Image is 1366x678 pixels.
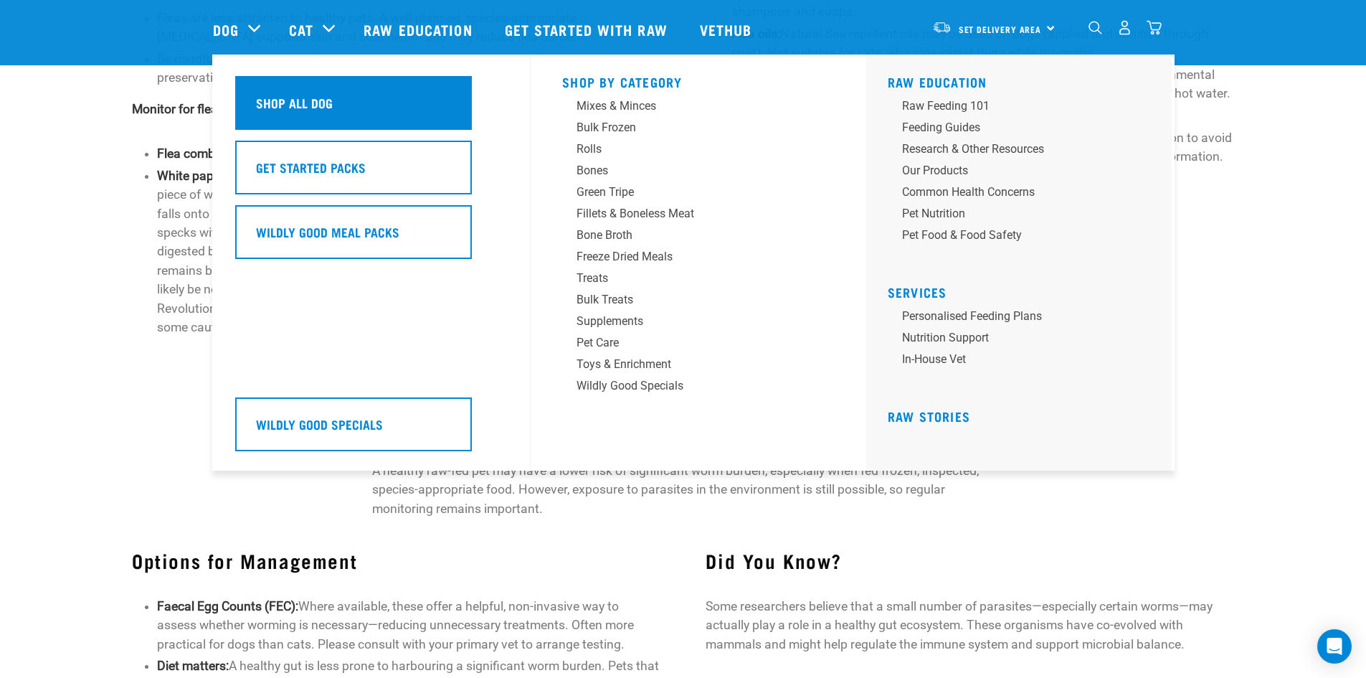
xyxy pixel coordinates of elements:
[888,285,1160,296] h5: Services
[902,184,1126,201] div: Common Health Concerns
[213,19,239,40] a: Dog
[902,141,1126,158] div: Research & Other Resources
[256,93,333,112] h5: Shop All Dog
[490,1,686,58] a: Get started with Raw
[157,146,235,161] strong: Flea combing:
[1317,629,1352,664] div: Open Intercom Messenger
[902,162,1126,179] div: Our Products
[888,227,1160,248] a: Pet Food & Food Safety
[577,205,800,222] div: Fillets & Boneless Meat
[888,98,1160,119] a: Raw Feeding 101
[577,184,800,201] div: Green Tripe
[132,102,275,116] strong: Monitor for fleas regularly
[562,162,835,184] a: Bones
[289,19,313,40] a: Cat
[562,227,835,248] a: Bone Broth
[888,329,1160,351] a: Nutrition Support
[157,599,298,613] strong: Faecal Egg Counts (FEC):
[562,205,835,227] a: Fillets & Boneless Meat
[235,141,508,205] a: Get Started Packs
[577,291,800,309] div: Bulk Treats
[888,351,1160,372] a: In-house vet
[157,659,229,673] strong: Diet matters:
[902,227,1126,244] div: Pet Food & Food Safety
[562,248,835,270] a: Freeze Dried Meals
[577,119,800,136] div: Bulk Frozen
[157,50,660,88] li: Be mindful of supplements: Some contain inappropriate ingredients (e.g. yeasts, preservatives, ad...
[132,550,660,572] h3: Options for Management
[706,597,1233,654] p: Some researchers believe that a small number of parasites—especially certain worms—may actually p...
[888,162,1160,184] a: Our Products
[562,141,835,162] a: Rolls
[888,78,987,85] a: Raw Education
[562,356,835,377] a: Toys & Enrichment
[1117,20,1132,35] img: user.png
[562,377,835,399] a: Wildly Good Specials
[562,313,835,334] a: Supplements
[706,550,1233,572] h3: Did You Know?
[932,21,952,34] img: van-moving.png
[562,119,835,141] a: Bulk Frozen
[256,158,366,176] h5: Get Started Packs
[888,184,1160,205] a: Common Health Concerns
[577,377,800,395] div: Wildly Good Specials
[902,119,1126,136] div: Feeding Guides
[562,75,835,86] h5: Shop By Category
[577,162,800,179] div: Bones
[235,205,508,270] a: Wildly Good Meal Packs
[959,27,1042,32] span: Set Delivery Area
[577,98,800,115] div: Mixes & Minces
[157,169,297,183] strong: White paper flea dirt test:
[888,413,970,420] a: Raw Stories
[256,415,383,433] h5: Wildly Good Specials
[235,397,508,462] a: Wildly Good Specials
[577,313,800,330] div: Supplements
[562,334,835,356] a: Pet Care
[577,141,800,158] div: Rolls
[349,1,490,58] a: Raw Education
[577,227,800,244] div: Bone Broth
[157,144,660,163] li: Check the coat and comb carefully for fleas and flea dirt.
[888,205,1160,227] a: Pet Nutrition
[157,597,660,654] p: Where available, these offer a helpful, non-invasive way to assess whether worming is necessary—r...
[888,119,1160,141] a: Feeding Guides
[1147,20,1162,35] img: home-icon@2x.png
[577,248,800,265] div: Freeze Dried Meals
[157,166,660,337] li: A quick, easy, and free way to check for evidence of fleas. Wet a piece of white paper and place ...
[902,205,1126,222] div: Pet Nutrition
[888,141,1160,162] a: Research & Other Resources
[686,1,770,58] a: Vethub
[902,98,1126,115] div: Raw Feeding 101
[562,291,835,313] a: Bulk Treats
[562,98,835,119] a: Mixes & Minces
[577,334,800,352] div: Pet Care
[562,184,835,205] a: Green Tripe
[235,76,508,141] a: Shop All Dog
[888,308,1160,329] a: Personalised Feeding Plans
[562,270,835,291] a: Treats
[577,356,800,373] div: Toys & Enrichment
[577,270,800,287] div: Treats
[256,222,399,241] h5: Wildly Good Meal Packs
[372,461,994,518] p: A healthy raw-fed pet may have a lower risk of significant worm burden, especially when fed froze...
[1088,21,1102,34] img: home-icon-1@2x.png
